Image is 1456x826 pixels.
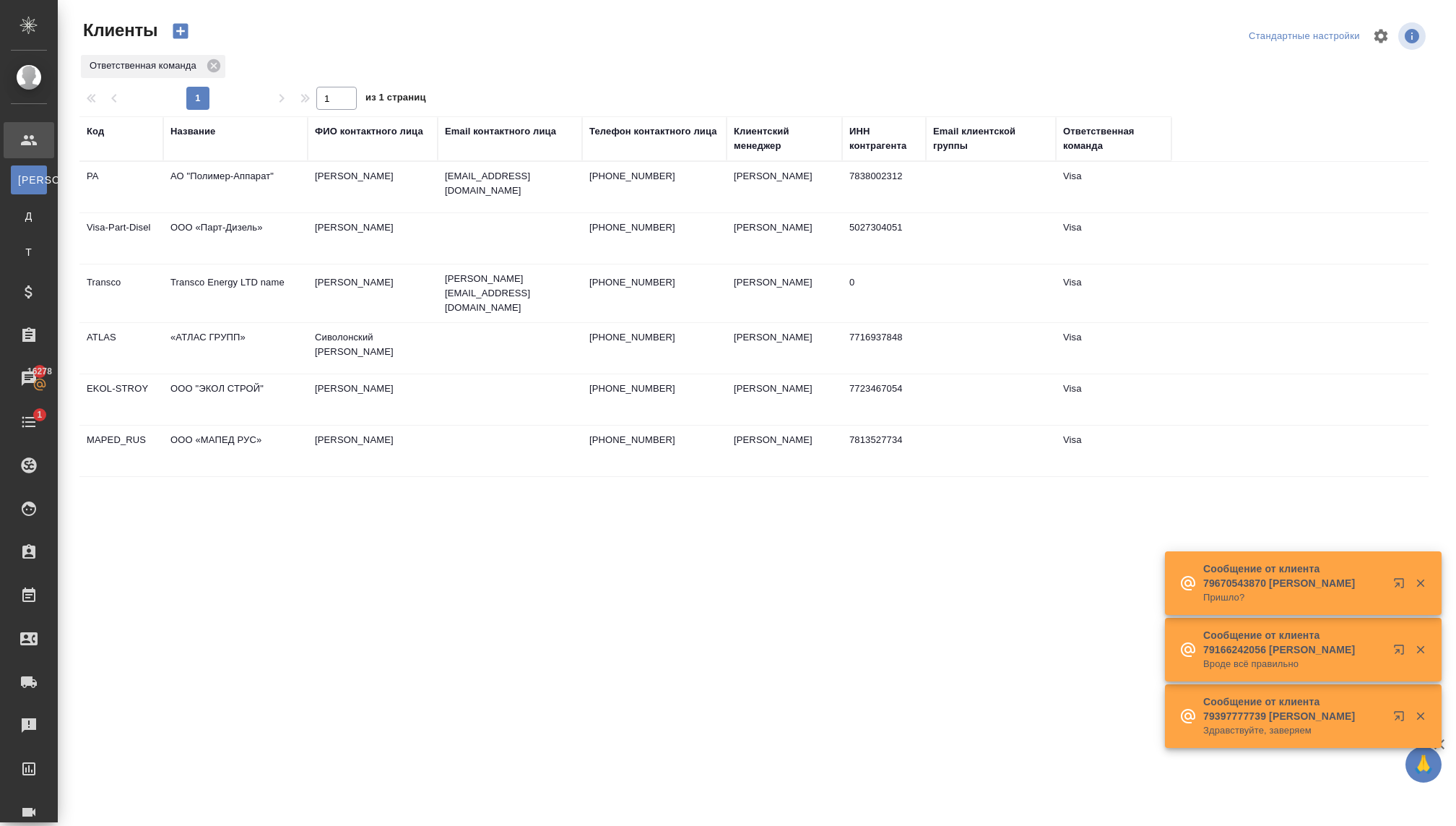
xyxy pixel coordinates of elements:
td: АО "Полимер-Аппарат" [163,162,308,212]
p: Сообщение от клиента 79397777739 [PERSON_NAME] [1203,694,1384,723]
div: Телефон контактного лица [589,124,717,139]
td: EKOL-STROY [79,374,163,425]
td: [PERSON_NAME] [727,162,842,212]
span: Настроить таблицу [1364,19,1398,53]
button: Создать [163,19,198,43]
p: [PHONE_NUMBER] [589,220,719,235]
button: Открыть в новой вкладке [1384,569,1419,603]
p: [PHONE_NUMBER] [589,382,719,396]
span: Клиенты [79,19,157,42]
td: Visa-Part-Disel [79,213,163,264]
p: Сообщение от клиента 79166242056 [PERSON_NAME] [1203,628,1384,657]
div: Ответственная команда [81,55,225,78]
td: [PERSON_NAME] [727,426,842,476]
td: [PERSON_NAME] [727,374,842,425]
td: MAPED_RUS [79,426,163,476]
div: ФИО контактного лица [315,124,423,139]
p: [PHONE_NUMBER] [589,433,719,447]
a: [PERSON_NAME] [11,165,47,194]
span: Посмотреть информацию [1398,22,1429,50]
span: 16278 [19,364,61,379]
button: Закрыть [1405,710,1435,723]
td: [PERSON_NAME] [308,162,438,212]
td: 7723467054 [842,374,926,425]
a: Т [11,238,47,267]
td: ATLAS [79,323,163,374]
p: Здравствуйте, заверяем [1203,723,1384,738]
td: [PERSON_NAME] [727,268,842,319]
div: ИНН контрагента [849,124,919,153]
td: [PERSON_NAME] [308,268,438,319]
td: ООО "ЭКОЛ СТРОЙ" [163,374,308,425]
p: Ответственная команда [90,59,201,73]
a: 1 [4,404,54,440]
button: Закрыть [1405,643,1435,656]
p: Пришло? [1203,590,1384,605]
td: ООО «МАПЕД РУС» [163,426,308,476]
button: Закрыть [1405,577,1435,590]
button: Открыть в новой вкладке [1384,702,1419,736]
p: [PHONE_NUMBER] [589,275,719,290]
p: Вроде всё правильно [1203,657,1384,671]
div: split button [1245,25,1364,48]
p: [PHONE_NUMBER] [589,169,719,184]
td: Transco [79,268,163,319]
a: 16278 [4,361,54,397]
span: из 1 страниц [365,89,426,110]
td: 5027304051 [842,213,926,264]
td: 0 [842,268,926,319]
td: 7813527734 [842,426,926,476]
span: Т [18,245,40,259]
p: [PHONE_NUMBER] [589,330,719,345]
td: «АТЛАС ГРУПП» [163,323,308,374]
div: Код [87,124,104,139]
span: 1 [28,408,51,422]
div: Ответственная команда [1063,124,1164,153]
td: 7716937848 [842,323,926,374]
td: Visa [1056,323,1171,374]
button: Открыть в новой вкладке [1384,635,1419,670]
p: Сообщение от клиента 79670543870 [PERSON_NAME] [1203,562,1384,590]
td: Visa [1056,426,1171,476]
a: Д [11,202,47,231]
span: Д [18,209,40,223]
div: Клиентский менеджер [734,124,835,153]
span: [PERSON_NAME] [18,173,40,187]
td: Visa [1056,213,1171,264]
div: Название [170,124,215,139]
div: Email клиентской группы [933,124,1049,153]
td: Visa [1056,374,1171,425]
td: [PERSON_NAME] [308,374,438,425]
td: Visa [1056,268,1171,319]
p: [EMAIL_ADDRESS][DOMAIN_NAME] [445,169,575,198]
td: PA [79,162,163,212]
td: [PERSON_NAME] [308,213,438,264]
p: [PERSON_NAME][EMAIL_ADDRESS][DOMAIN_NAME] [445,272,575,315]
td: [PERSON_NAME] [308,426,438,476]
td: 7838002312 [842,162,926,212]
td: Transco Energy LTD name [163,268,308,319]
td: [PERSON_NAME] [727,323,842,374]
td: Visa [1056,162,1171,212]
td: [PERSON_NAME] [727,213,842,264]
td: ООО «Парт-Дизель» [163,213,308,264]
td: Сиволонский [PERSON_NAME] [308,323,438,374]
div: Email контактного лица [445,124,556,139]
